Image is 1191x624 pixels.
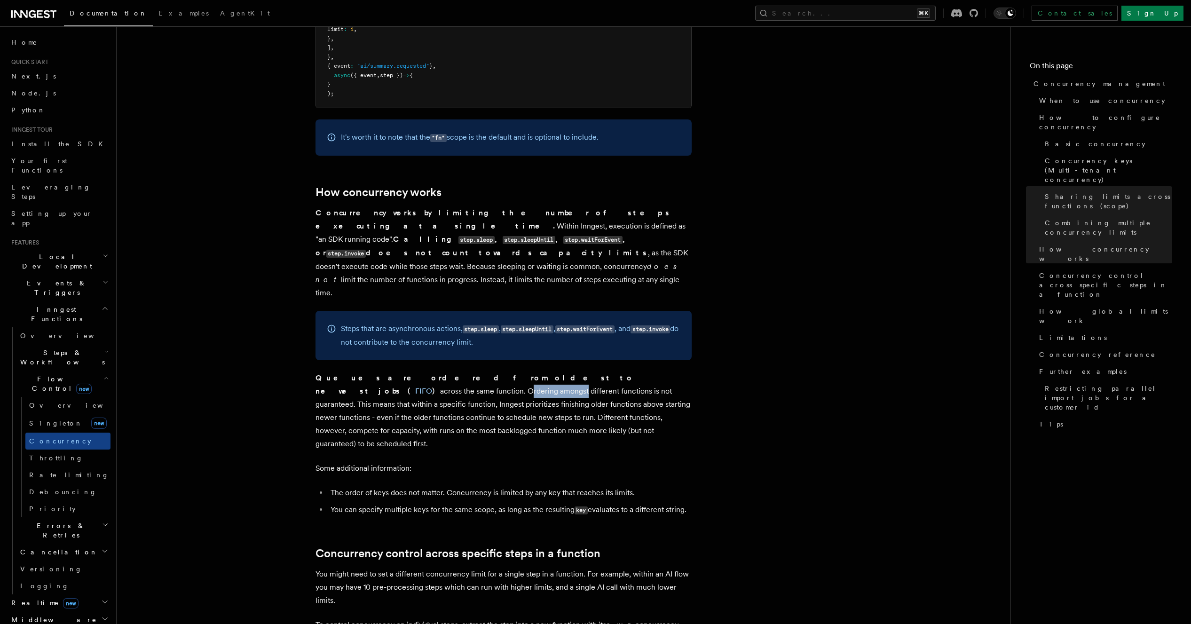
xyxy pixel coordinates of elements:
a: When to use concurrency [1035,92,1172,109]
a: Limitations [1035,329,1172,346]
span: ({ event [350,72,377,79]
a: Contact sales [1032,6,1118,21]
span: Concurrency reference [1039,350,1156,359]
span: 1 [350,26,354,32]
a: Concurrency management [1030,75,1172,92]
a: Concurrency reference [1035,346,1172,363]
span: Sharing limits across functions (scope) [1045,192,1172,211]
h4: On this page [1030,60,1172,75]
span: Logging [20,582,69,590]
span: Features [8,239,39,246]
button: Errors & Retries [16,517,110,544]
a: Overview [16,327,110,344]
span: ] [327,44,331,51]
span: : [344,26,347,32]
a: Restricting parallel import jobs for a customer id [1041,380,1172,416]
span: : [350,63,354,69]
span: async [334,72,350,79]
a: Install the SDK [8,135,110,152]
span: Priority [29,505,76,513]
span: Throttling [29,454,83,462]
button: Toggle dark mode [994,8,1016,19]
p: You might need to set a different concurrency limit for a single step in a function. For example,... [315,568,692,607]
span: Concurrency [29,437,91,445]
span: new [63,598,79,608]
a: Debouncing [25,483,110,500]
a: AgentKit [214,3,276,25]
span: Basic concurrency [1045,139,1145,149]
span: Realtime [8,598,79,608]
code: step.sleepUntil [501,325,553,333]
span: Restricting parallel import jobs for a customer id [1045,384,1172,412]
button: Events & Triggers [8,275,110,301]
kbd: ⌘K [917,8,930,18]
span: How concurrency works [1039,245,1172,263]
span: Errors & Retries [16,521,102,540]
span: Versioning [20,565,82,573]
span: { [410,72,413,79]
a: Setting up your app [8,205,110,231]
a: How to configure concurrency [1035,109,1172,135]
button: Inngest Functions [8,301,110,327]
span: , [331,44,334,51]
button: Search...⌘K [755,6,936,21]
a: Sharing limits across functions (scope) [1041,188,1172,214]
span: Inngest Functions [8,305,102,324]
span: Examples [158,9,209,17]
a: Versioning [16,561,110,577]
span: "ai/summary.requested" [357,63,429,69]
span: Tips [1039,419,1063,429]
span: Concurrency control across specific steps in a function [1039,271,1172,299]
code: step.invoke [326,250,366,258]
span: Local Development [8,252,103,271]
a: Concurrency keys (Multi-tenant concurrency) [1041,152,1172,188]
span: Singleton [29,419,83,427]
a: Examples [153,3,214,25]
strong: Queues are ordered from oldest to newest jobs ( ) [315,373,634,395]
span: Overview [20,332,117,340]
span: limit [327,26,344,32]
span: Events & Triggers [8,278,103,297]
button: Local Development [8,248,110,275]
button: Cancellation [16,544,110,561]
span: When to use concurrency [1039,96,1165,105]
code: step.sleepUntil [503,236,555,244]
span: , [433,63,436,69]
code: step.invoke [631,325,670,333]
span: Leveraging Steps [11,183,91,200]
p: across the same function. Ordering amongst different functions is not guaranteed. This means that... [315,371,692,450]
span: Concurrency management [1033,79,1165,88]
span: Debouncing [29,488,97,496]
div: Flow Controlnew [16,397,110,517]
span: Install the SDK [11,140,109,148]
a: Home [8,34,110,51]
li: You can specify multiple keys for the same scope, as long as the resulting evaluates to a differe... [328,503,692,517]
span: Python [11,106,46,114]
a: Next.js [8,68,110,85]
p: Some additional information: [315,462,692,475]
span: Your first Functions [11,157,67,174]
code: step.waitForEvent [563,236,623,244]
span: Setting up your app [11,210,92,227]
a: Sign Up [1121,6,1183,21]
p: It's worth it to note that the scope is the default and is optional to include. [341,131,599,144]
code: step.sleep [458,236,495,244]
a: Documentation [64,3,153,26]
a: Logging [16,577,110,594]
span: ); [327,90,334,97]
span: new [76,384,92,394]
a: Rate limiting [25,466,110,483]
a: Concurrency control across specific steps in a function [1035,267,1172,303]
span: AgentKit [220,9,270,17]
span: } [429,63,433,69]
span: Next.js [11,72,56,80]
span: Concurrency keys (Multi-tenant concurrency) [1045,156,1172,184]
span: , [377,72,380,79]
span: , [331,54,334,60]
a: How global limits work [1035,303,1172,329]
a: Further examples [1035,363,1172,380]
a: Combining multiple concurrency limits [1041,214,1172,241]
span: Combining multiple concurrency limits [1045,218,1172,237]
strong: Calling , , , or does not count towards capacity limits [315,235,648,257]
a: Singletonnew [25,414,110,433]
